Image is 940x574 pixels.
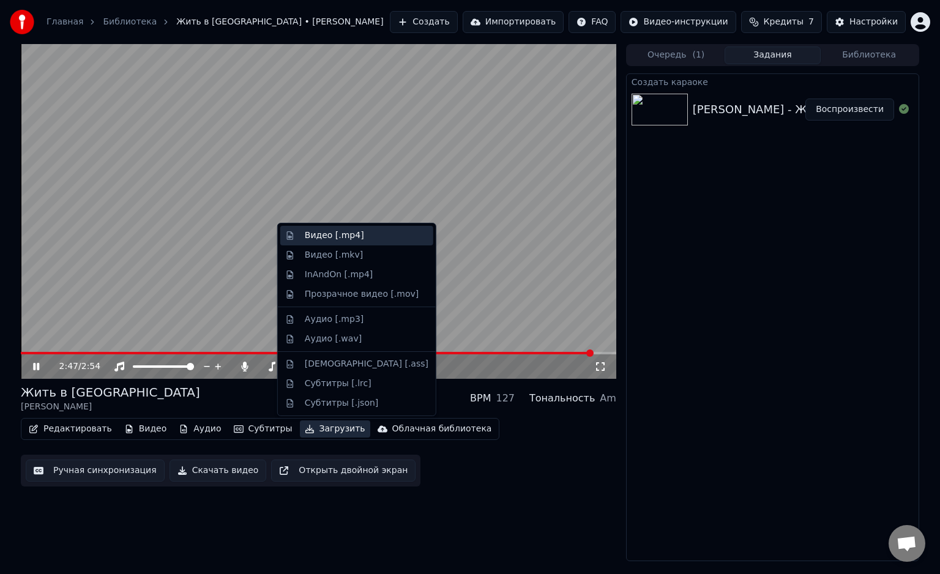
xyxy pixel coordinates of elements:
[21,384,200,401] div: Жить в [GEOGRAPHIC_DATA]
[821,47,917,64] button: Библиотека
[808,16,814,28] span: 7
[229,420,297,438] button: Субтитры
[47,16,83,28] a: Главная
[725,47,821,64] button: Задания
[305,269,373,281] div: InAndOn [.mp4]
[47,16,384,28] nav: breadcrumb
[305,313,364,326] div: Аудио [.mp3]
[805,99,894,121] button: Воспроизвести
[10,10,34,34] img: youka
[627,74,919,89] div: Создать караоке
[305,378,371,390] div: Субтитры [.lrc]
[849,16,898,28] div: Настройки
[305,333,362,345] div: Аудио [.wav]
[741,11,822,33] button: Кредиты7
[300,420,370,438] button: Загрузить
[621,11,736,33] button: Видео-инструкции
[305,358,428,370] div: [DEMOGRAPHIC_DATA] [.ass]
[24,420,117,438] button: Редактировать
[692,49,704,61] span: ( 1 )
[81,360,100,373] span: 2:54
[170,460,267,482] button: Скачать видео
[305,229,364,242] div: Видео [.mp4]
[889,525,925,562] a: Открытый чат
[569,11,616,33] button: FAQ
[764,16,804,28] span: Кредиты
[305,288,419,300] div: Прозрачное видео [.mov]
[305,249,363,261] div: Видео [.mkv]
[392,423,492,435] div: Облачная библиотека
[827,11,906,33] button: Настройки
[59,360,89,373] div: /
[628,47,725,64] button: Очередь
[600,391,616,406] div: Am
[176,16,383,28] span: Жить в [GEOGRAPHIC_DATA] • [PERSON_NAME]
[470,391,491,406] div: BPM
[693,101,871,118] div: [PERSON_NAME] - Жить в кайф
[496,391,515,406] div: 127
[390,11,457,33] button: Создать
[463,11,564,33] button: Импортировать
[21,401,200,413] div: [PERSON_NAME]
[529,391,595,406] div: Тональность
[271,460,416,482] button: Открыть двойной экран
[305,397,379,409] div: Субтитры [.json]
[119,420,172,438] button: Видео
[103,16,157,28] a: Библиотека
[59,360,78,373] span: 2:47
[26,460,165,482] button: Ручная синхронизация
[174,420,226,438] button: Аудио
